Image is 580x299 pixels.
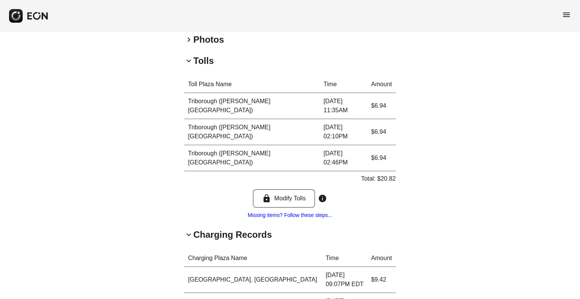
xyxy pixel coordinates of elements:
[318,194,327,203] span: info
[367,250,396,267] th: Amount
[184,76,320,93] th: Toll Plaza Name
[320,93,367,119] td: [DATE] 11:35AM
[562,10,571,19] span: menu
[320,76,367,93] th: Time
[248,212,332,218] a: Missing items? Follow these steps...
[320,119,367,145] td: [DATE] 02:10PM
[367,145,396,171] td: $6.94
[184,145,320,171] td: Triborough ([PERSON_NAME][GEOGRAPHIC_DATA])
[184,35,193,44] span: keyboard_arrow_right
[361,174,396,183] p: Total: $20.82
[184,267,322,293] td: [GEOGRAPHIC_DATA], [GEOGRAPHIC_DATA]
[367,267,396,293] td: $9.42
[184,250,322,267] th: Charging Plaza Name
[320,145,367,171] td: [DATE] 02:46PM
[262,194,271,203] span: lock
[322,267,367,293] td: [DATE] 09:07PM EDT
[184,119,320,145] td: Triborough ([PERSON_NAME][GEOGRAPHIC_DATA])
[184,56,193,65] span: keyboard_arrow_down
[322,250,367,267] th: Time
[367,93,396,119] td: $6.94
[193,34,224,46] h2: Photos
[193,229,272,241] h2: Charging Records
[253,189,315,208] button: Modify Tolls
[367,119,396,145] td: $6.94
[367,76,396,93] th: Amount
[184,230,193,239] span: keyboard_arrow_down
[184,93,320,119] td: Triborough ([PERSON_NAME][GEOGRAPHIC_DATA])
[193,55,214,67] h2: Tolls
